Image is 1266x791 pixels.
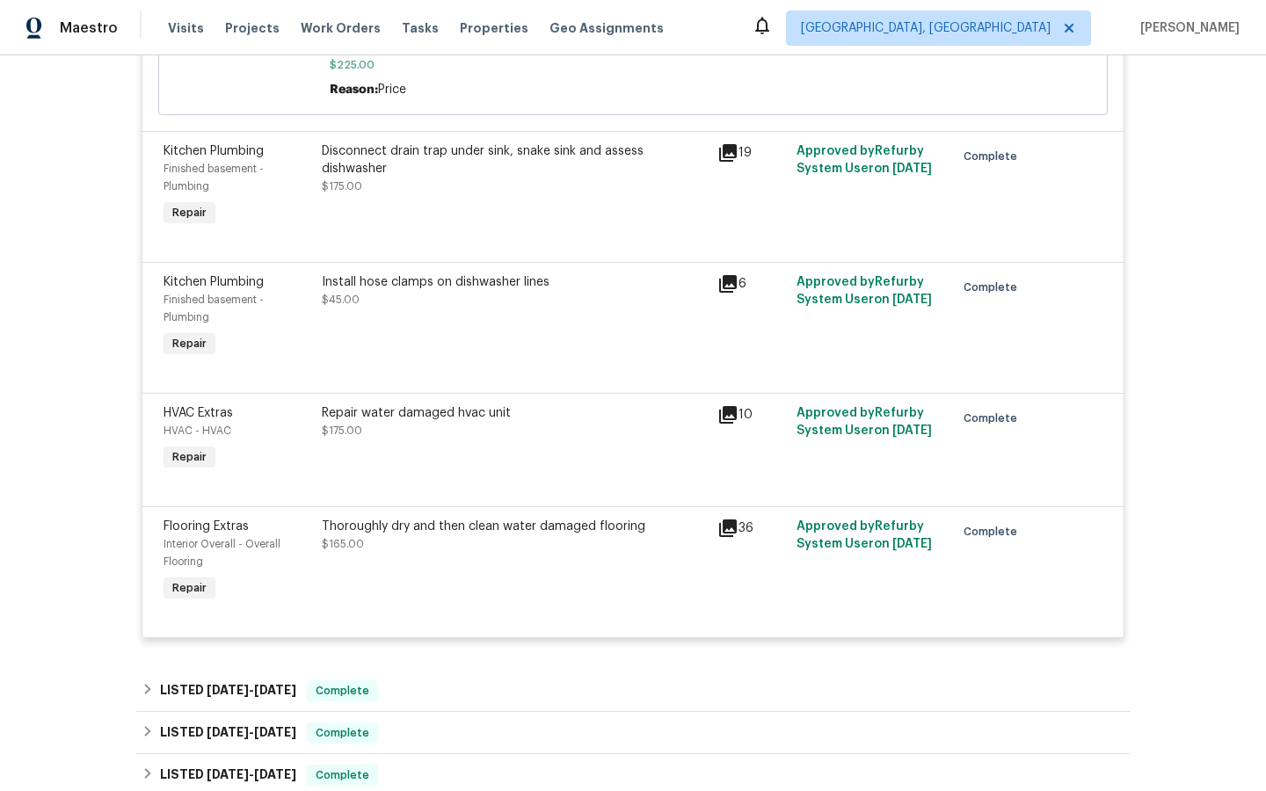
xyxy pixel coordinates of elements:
span: Complete [309,682,376,700]
span: - [207,726,296,738]
span: [DATE] [892,425,932,437]
span: Complete [964,279,1024,296]
div: LISTED [DATE]-[DATE]Complete [136,670,1130,712]
h6: LISTED [160,680,296,701]
span: Complete [309,766,376,784]
span: - [207,684,296,696]
span: [DATE] [254,726,296,738]
span: Tasks [402,22,439,34]
span: [DATE] [207,684,249,696]
span: Projects [225,19,280,37]
span: Maestro [60,19,118,37]
span: Approved by Refurby System User on [797,407,932,437]
span: [PERSON_NAME] [1133,19,1240,37]
span: [DATE] [254,684,296,696]
span: [DATE] [254,768,296,780]
h6: LISTED [160,722,296,744]
span: Visits [168,19,204,37]
span: $225.00 [330,56,937,74]
span: [DATE] [892,538,932,550]
span: Complete [964,148,1024,165]
div: 10 [717,404,786,425]
div: Thoroughly dry and then clean water damaged flooring [322,518,707,535]
span: HVAC - HVAC [164,425,231,436]
span: Repair [165,579,214,597]
span: Properties [460,19,528,37]
span: Approved by Refurby System User on [797,145,932,175]
h6: LISTED [160,765,296,786]
div: Repair water damaged hvac unit [322,404,707,422]
span: [GEOGRAPHIC_DATA], [GEOGRAPHIC_DATA] [801,19,1051,37]
span: Complete [964,410,1024,427]
span: Approved by Refurby System User on [797,520,932,550]
div: 6 [717,273,786,294]
div: 36 [717,518,786,539]
span: Kitchen Plumbing [164,145,264,157]
span: Repair [165,448,214,466]
span: Reason: [330,83,378,96]
span: Approved by Refurby System User on [797,276,932,306]
span: Finished basement - Plumbing [164,294,264,323]
span: Finished basement - Plumbing [164,163,264,192]
span: - [207,768,296,780]
span: $175.00 [322,181,362,192]
span: [DATE] [892,163,932,175]
div: Install hose clamps on dishwasher lines [322,273,707,291]
span: Geo Assignments [549,19,664,37]
span: [DATE] [207,726,249,738]
span: HVAC Extras [164,407,233,419]
span: Repair [165,204,214,221]
span: Price [378,83,406,96]
div: LISTED [DATE]-[DATE]Complete [136,712,1130,754]
div: Disconnect drain trap under sink, snake sink and assess dishwasher [322,142,707,178]
span: Flooring Extras [164,520,249,533]
span: $165.00 [322,539,364,549]
span: Work Orders [301,19,381,37]
span: [DATE] [207,768,249,780]
span: $45.00 [322,294,360,305]
span: Complete [309,724,376,742]
span: Interior Overall - Overall Flooring [164,539,280,567]
span: Complete [964,523,1024,541]
span: [DATE] [892,294,932,306]
span: Repair [165,335,214,352]
span: $175.00 [322,425,362,436]
span: Kitchen Plumbing [164,276,264,288]
div: 19 [717,142,786,163]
